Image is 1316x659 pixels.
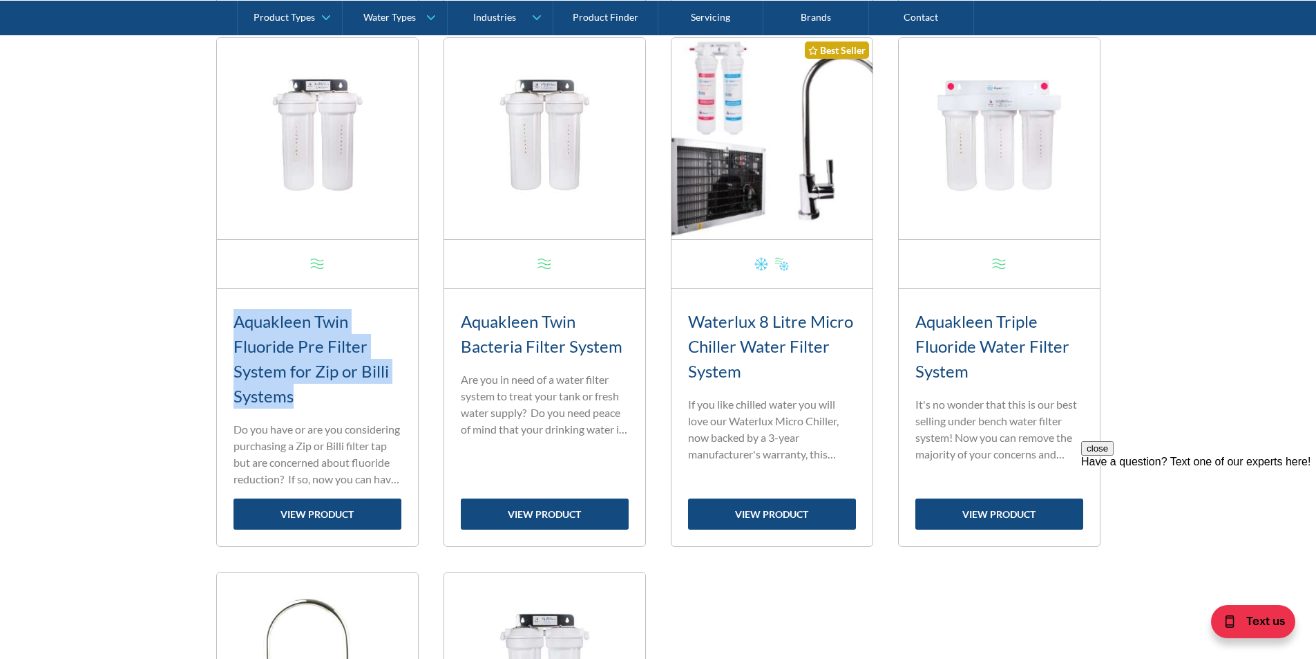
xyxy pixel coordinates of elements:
[915,499,1083,530] a: view product
[671,38,872,239] img: Waterlux 8 Litre Micro Chiller Water Filter System
[461,499,629,530] a: view product
[233,309,401,409] h3: Aquakleen Twin Fluoride Pre Filter System for Zip or Billi Systems
[688,309,856,384] h3: Waterlux 8 Litre Micro Chiller Water Filter System
[473,11,516,23] div: Industries
[233,421,401,488] p: Do you have or are you considering purchasing a Zip or Billi filter tap but are concerned about f...
[688,396,856,463] p: If you like chilled water you will love our Waterlux Micro Chiller, now backed by a 3-year manufa...
[233,499,401,530] a: view product
[1081,441,1316,607] iframe: podium webchat widget prompt
[444,38,645,239] img: Aquakleen Twin Bacteria Filter System
[363,11,416,23] div: Water Types
[899,38,1100,239] img: Aquakleen Triple Fluoride Water Filter System
[688,499,856,530] a: view product
[254,11,315,23] div: Product Types
[915,396,1083,463] p: It's no wonder that this is our best selling under bench water filter system! Now you can remove ...
[461,309,629,359] h3: Aquakleen Twin Bacteria Filter System
[461,371,629,438] p: Are you in need of a water filter system to treat your tank or fresh water supply? Do you need pe...
[1178,590,1316,659] iframe: podium webchat widget bubble
[217,38,418,239] img: Aquakleen Twin Fluoride Pre Filter System for Zip or Billi Systems
[915,309,1083,384] h3: Aquakleen Triple Fluoride Water Filter System
[805,41,869,59] div: Best Seller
